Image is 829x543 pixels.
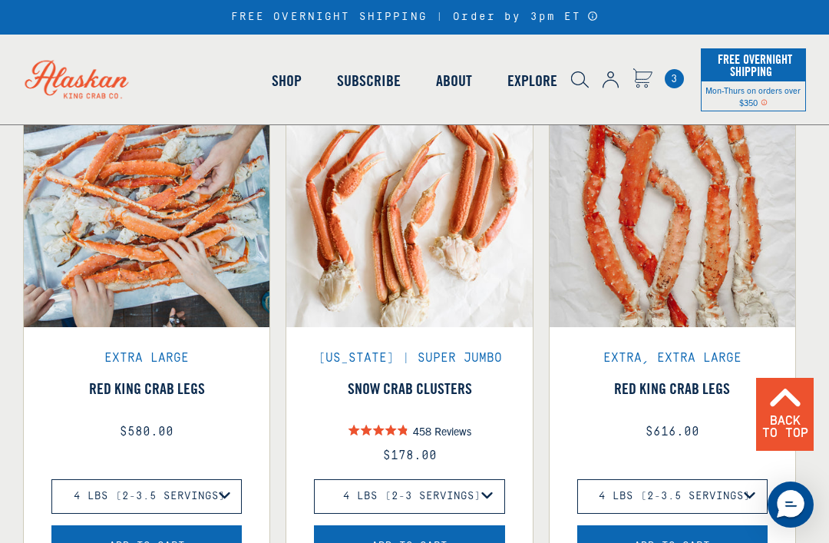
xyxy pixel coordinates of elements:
div: [US_STATE] | Super Jumbo [309,352,509,364]
span: 3 [665,69,684,88]
img: Alaskan King Crab Co. logo [8,43,146,115]
select: variant of Red King Crab Legs [577,479,768,514]
span: Free Overnight Shipping [714,48,792,83]
a: About [418,37,490,124]
span: $178.00 [383,449,437,462]
span: $616.00 [646,425,699,439]
img: search [571,71,589,88]
img: Back to Top [768,388,802,407]
a: Cart [632,68,652,91]
a: View Snow Crab Clusters [348,379,472,416]
img: Red King Crab Legs [24,81,269,327]
span: Reviews [434,424,471,438]
span: Shipping Notice Icon [761,97,768,108]
select: variant of Snow Crab Clusters [314,479,504,514]
a: Subscribe [319,37,418,124]
a: Cart [665,69,684,88]
div: Extra Large [47,352,246,364]
a: View Red King Crab Legs [614,379,730,416]
a: Announcement Bar Modal [587,11,599,22]
span: Mon-Thurs on orders over $350 [705,84,801,108]
select: variant of Red King Crab Legs [51,479,242,514]
img: Snow Crab Clusters [286,81,532,327]
img: Red King Crab Legs [550,81,795,327]
div: Extra, Extra Large [573,352,772,364]
a: Shop [254,37,319,124]
span: 458 [413,424,431,438]
div: product star rating [309,420,509,440]
div: Messenger Dummy Widget [768,482,814,528]
div: FREE OVERNIGHT SHIPPING | Order by 3pm ET [231,11,599,24]
a: View Red King Crab Legs [89,379,205,416]
a: Explore [490,37,575,124]
span: Back To Top [761,415,808,439]
img: account [603,71,619,88]
a: Back To Top [756,378,814,449]
span: $580.00 [120,425,173,439]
